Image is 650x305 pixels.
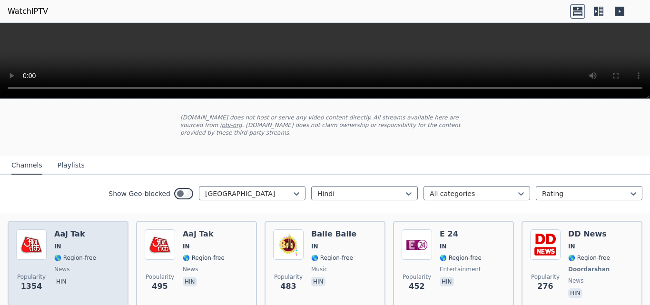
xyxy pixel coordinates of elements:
[183,243,190,250] span: IN
[568,229,611,239] h6: DD News
[568,277,583,285] span: news
[568,266,610,273] span: Doordarshan
[440,254,482,262] span: 🌎 Region-free
[568,288,582,298] p: hin
[530,229,561,260] img: DD News
[311,277,325,286] p: hin
[21,281,42,292] span: 1354
[537,281,553,292] span: 276
[145,229,175,260] img: Aaj Tak
[183,266,198,273] span: news
[280,281,296,292] span: 483
[440,229,482,239] h6: E 24
[54,266,69,273] span: news
[58,157,85,175] button: Playlists
[440,266,481,273] span: entertainment
[568,243,575,250] span: IN
[311,266,327,273] span: music
[274,273,303,281] span: Popularity
[54,243,61,250] span: IN
[273,229,304,260] img: Balle Balle
[108,189,170,198] label: Show Geo-blocked
[311,254,353,262] span: 🌎 Region-free
[54,277,69,286] p: hin
[180,114,470,137] p: [DOMAIN_NAME] does not host or serve any video content directly. All streams available here are s...
[54,254,96,262] span: 🌎 Region-free
[402,229,432,260] img: E 24
[11,157,42,175] button: Channels
[409,281,424,292] span: 452
[54,229,96,239] h6: Aaj Tak
[17,273,46,281] span: Popularity
[146,273,174,281] span: Popularity
[16,229,47,260] img: Aaj Tak
[403,273,431,281] span: Popularity
[568,254,610,262] span: 🌎 Region-free
[311,243,318,250] span: IN
[311,229,356,239] h6: Balle Balle
[183,277,197,286] p: hin
[183,229,225,239] h6: Aaj Tak
[440,243,447,250] span: IN
[531,273,560,281] span: Popularity
[152,281,167,292] span: 495
[220,122,242,128] a: iptv-org
[440,277,454,286] p: hin
[183,254,225,262] span: 🌎 Region-free
[8,6,48,17] a: WatchIPTV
